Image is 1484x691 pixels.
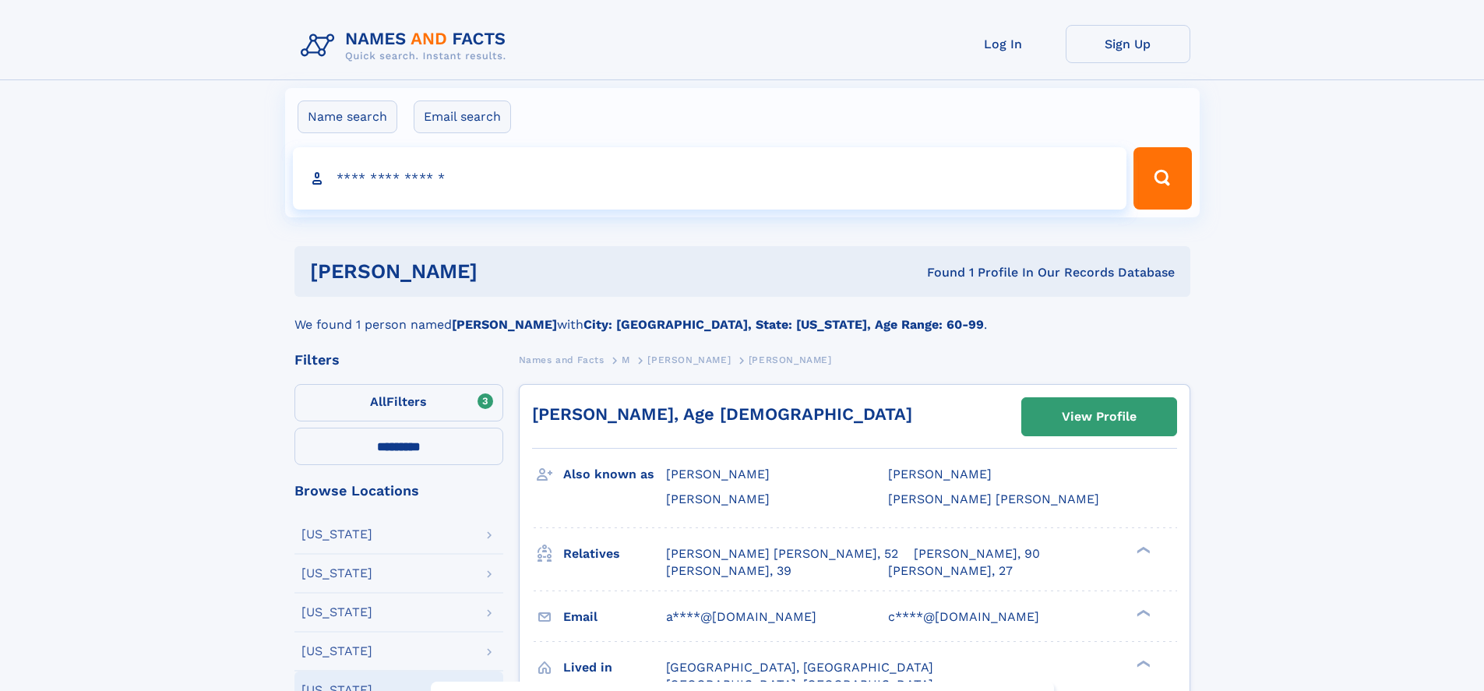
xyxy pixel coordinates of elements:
[294,297,1190,334] div: We found 1 person named with .
[519,350,605,369] a: Names and Facts
[1133,147,1191,210] button: Search Button
[749,354,832,365] span: [PERSON_NAME]
[294,384,503,421] label: Filters
[532,404,912,424] a: [PERSON_NAME], Age [DEMOGRAPHIC_DATA]
[666,660,933,675] span: [GEOGRAPHIC_DATA], [GEOGRAPHIC_DATA]
[293,147,1127,210] input: search input
[414,100,511,133] label: Email search
[310,262,703,281] h1: [PERSON_NAME]
[583,317,984,332] b: City: [GEOGRAPHIC_DATA], State: [US_STATE], Age Range: 60-99
[888,492,1099,506] span: [PERSON_NAME] [PERSON_NAME]
[294,484,503,498] div: Browse Locations
[666,467,770,481] span: [PERSON_NAME]
[666,492,770,506] span: [PERSON_NAME]
[914,545,1040,562] a: [PERSON_NAME], 90
[1022,398,1176,435] a: View Profile
[702,264,1175,281] div: Found 1 Profile In Our Records Database
[370,394,386,409] span: All
[294,25,519,67] img: Logo Names and Facts
[622,354,630,365] span: M
[888,562,1013,580] a: [PERSON_NAME], 27
[301,606,372,619] div: [US_STATE]
[666,562,791,580] a: [PERSON_NAME], 39
[301,528,372,541] div: [US_STATE]
[1133,608,1151,618] div: ❯
[301,645,372,658] div: [US_STATE]
[622,350,630,369] a: M
[1133,658,1151,668] div: ❯
[298,100,397,133] label: Name search
[647,350,731,369] a: [PERSON_NAME]
[888,467,992,481] span: [PERSON_NAME]
[563,604,666,630] h3: Email
[452,317,557,332] b: [PERSON_NAME]
[563,541,666,567] h3: Relatives
[1062,399,1137,435] div: View Profile
[294,353,503,367] div: Filters
[301,567,372,580] div: [US_STATE]
[647,354,731,365] span: [PERSON_NAME]
[563,654,666,681] h3: Lived in
[941,25,1066,63] a: Log In
[1133,545,1151,555] div: ❯
[563,461,666,488] h3: Also known as
[666,545,898,562] a: [PERSON_NAME] [PERSON_NAME], 52
[1066,25,1190,63] a: Sign Up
